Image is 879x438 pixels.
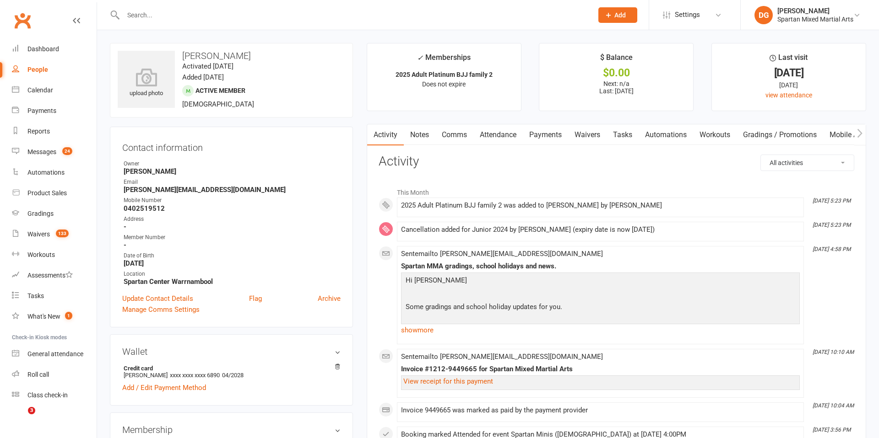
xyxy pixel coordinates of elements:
a: People [12,59,97,80]
div: Address [124,215,341,224]
a: Workouts [12,245,97,265]
div: Memberships [417,52,471,69]
div: upload photo [118,68,175,98]
div: Workouts [27,251,55,258]
div: Automations [27,169,65,176]
div: $0.00 [548,68,685,78]
strong: - [124,223,341,231]
div: What's New [27,313,60,320]
a: Manage Comms Settings [122,304,200,315]
a: What's New1 [12,306,97,327]
a: Waivers [568,124,607,145]
div: Assessments [27,272,73,279]
div: DG [754,6,773,24]
h3: [PERSON_NAME] [118,51,345,61]
a: Roll call [12,364,97,385]
span: 24 [62,147,72,155]
div: Spartan Mixed Martial Arts [777,15,853,23]
strong: 2025 Adult Platinum BJJ family 2 [396,71,493,78]
a: Gradings / Promotions [737,124,823,145]
a: Product Sales [12,183,97,203]
a: Automations [639,124,693,145]
a: Waivers 133 [12,224,97,245]
a: Activity [367,124,404,145]
div: Tasks [27,292,44,299]
iframe: Intercom live chat [9,407,31,429]
strong: [PERSON_NAME][EMAIL_ADDRESS][DOMAIN_NAME] [124,186,341,194]
i: [DATE] 5:23 PM [813,222,851,228]
i: [DATE] 5:23 PM [813,198,851,204]
a: Tasks [12,286,97,306]
h3: Activity [379,155,854,169]
strong: [PERSON_NAME] [124,167,341,176]
i: ✓ [417,53,423,62]
strong: - [124,241,341,249]
a: Dashboard [12,39,97,59]
strong: Spartan Center Warrnambool [124,278,341,286]
a: Clubworx [11,9,34,32]
button: Add [598,7,637,23]
div: [PERSON_NAME] [777,7,853,15]
div: 2025 Adult Platinum BJJ family 2 was added to [PERSON_NAME] by [PERSON_NAME] [401,202,800,209]
i: [DATE] 4:58 PM [813,246,851,252]
div: Spartan MMA gradings, school holidays and news. [401,262,800,270]
p: Some gradings and school holiday updates for you. [403,301,798,315]
i: [DATE] 3:56 PM [813,427,851,433]
a: Mobile App [823,124,873,145]
span: [DEMOGRAPHIC_DATA] [182,100,254,108]
li: This Month [379,183,854,198]
span: 3 [28,407,35,414]
div: Invoice #1212-9449665 for Spartan Mixed Martial Arts [401,365,800,373]
div: Email [124,178,341,187]
a: Gradings [12,203,97,224]
span: 133 [56,230,69,237]
div: General attendance [27,350,83,358]
div: Class check-in [27,391,68,399]
span: Does not expire [422,80,466,88]
a: Comms [435,124,473,145]
a: Class kiosk mode [12,385,97,406]
a: General attendance kiosk mode [12,344,97,364]
a: Add / Edit Payment Method [122,382,206,393]
div: Calendar [27,86,53,94]
div: [DATE] [720,80,857,90]
time: Activated [DATE] [182,62,233,70]
input: Search... [120,9,586,21]
div: Last visit [770,52,808,68]
a: Flag [249,293,262,304]
a: show more [401,324,800,337]
h3: Wallet [122,347,341,357]
div: $ Balance [600,52,633,68]
a: Attendance [473,124,523,145]
time: Added [DATE] [182,73,224,81]
span: Sent email to [PERSON_NAME][EMAIL_ADDRESS][DOMAIN_NAME] [401,353,603,361]
div: [DATE] [720,68,857,78]
div: Cancellation added for Junior 2024 by [PERSON_NAME] (expiry date is now [DATE]) [401,226,800,234]
strong: [DATE] [124,259,341,267]
i: [DATE] 10:04 AM [813,402,854,409]
a: Payments [12,101,97,121]
span: Add [614,11,626,19]
h3: Contact information [122,139,341,153]
a: Calendar [12,80,97,101]
span: Active member [195,87,245,94]
span: Sent email to [PERSON_NAME][EMAIL_ADDRESS][DOMAIN_NAME] [401,250,603,258]
h3: Membership [122,425,341,435]
div: Location [124,270,341,278]
p: Hi [PERSON_NAME] [403,275,798,288]
div: Messages [27,148,56,155]
a: Reports [12,121,97,142]
a: Tasks [607,124,639,145]
div: Waivers [27,230,50,238]
a: Payments [523,124,568,145]
div: People [27,66,48,73]
div: Product Sales [27,189,67,197]
strong: Credit card [124,365,336,372]
span: xxxx xxxx xxxx 6890 [170,372,220,379]
li: [PERSON_NAME] [122,363,341,380]
div: Payments [27,107,56,114]
p: Next: n/a Last: [DATE] [548,80,685,95]
strong: 0402519512 [124,204,341,213]
a: Archive [318,293,341,304]
span: 04/2028 [222,372,244,379]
